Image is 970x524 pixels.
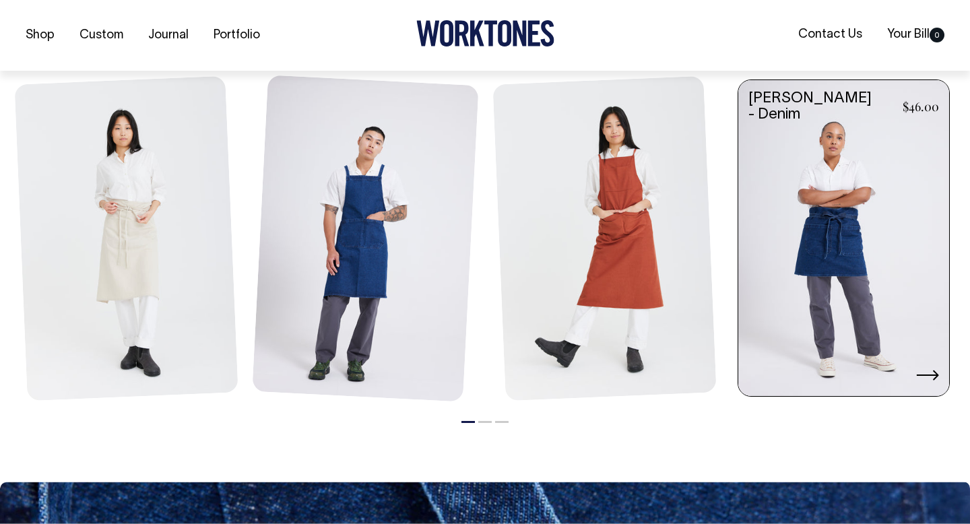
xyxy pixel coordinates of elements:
a: Contact Us [793,24,868,46]
a: Your Bill0 [882,24,950,46]
a: Portfolio [208,24,265,46]
a: Custom [74,24,129,46]
img: rust [492,75,716,400]
span: 0 [930,28,944,42]
button: 3 of 3 [495,421,509,423]
button: 2 of 3 [478,421,492,423]
a: Journal [143,24,194,46]
a: Shop [20,24,60,46]
img: denim [252,75,478,401]
button: 1 of 3 [461,421,475,423]
img: natural [14,75,238,400]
